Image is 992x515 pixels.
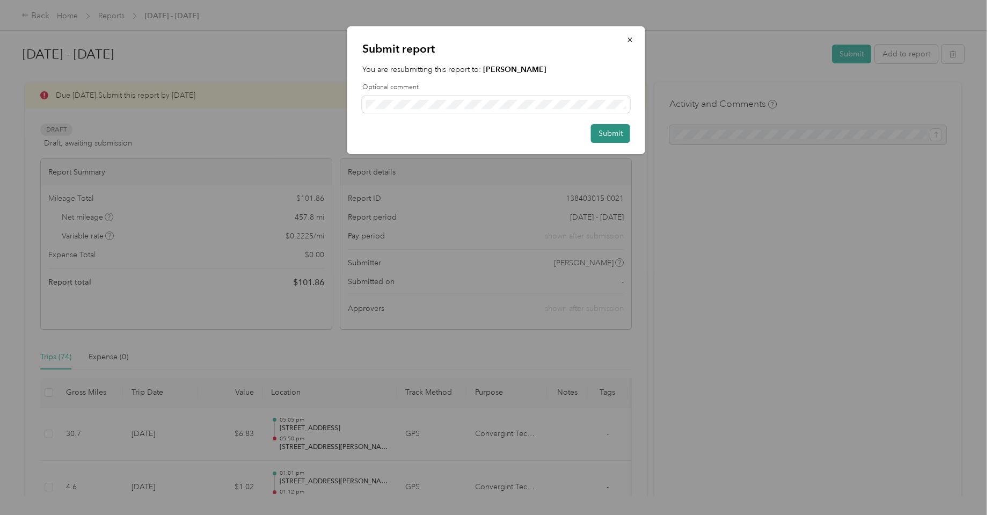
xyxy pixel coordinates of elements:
[362,64,630,75] p: You are resubmitting this report to:
[362,41,630,56] p: Submit report
[483,65,546,74] strong: [PERSON_NAME]
[362,83,630,92] label: Optional comment
[932,455,992,515] iframe: Everlance-gr Chat Button Frame
[591,124,630,143] button: Submit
